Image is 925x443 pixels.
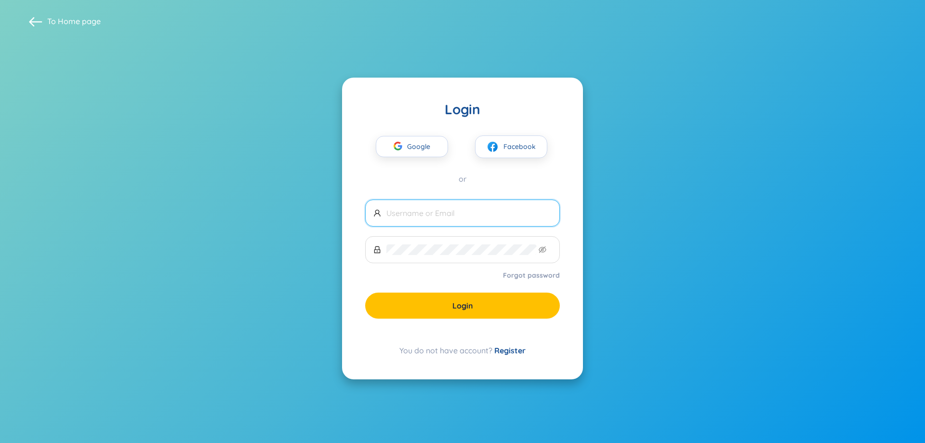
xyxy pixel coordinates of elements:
[539,246,546,254] span: eye-invisible
[487,141,499,153] img: facebook
[503,270,560,280] a: Forgot password
[452,300,473,311] span: Login
[376,136,448,157] button: Google
[47,16,101,27] span: To
[373,209,381,217] span: user
[475,135,547,158] button: facebookFacebook
[373,246,381,254] span: lock
[407,136,435,157] span: Google
[494,346,526,355] a: Register
[365,345,560,356] div: You do not have account?
[365,101,560,118] div: Login
[58,16,101,26] a: Home page
[386,208,552,218] input: Username or Email
[365,174,560,184] div: or
[365,293,560,319] button: Login
[503,141,536,152] span: Facebook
